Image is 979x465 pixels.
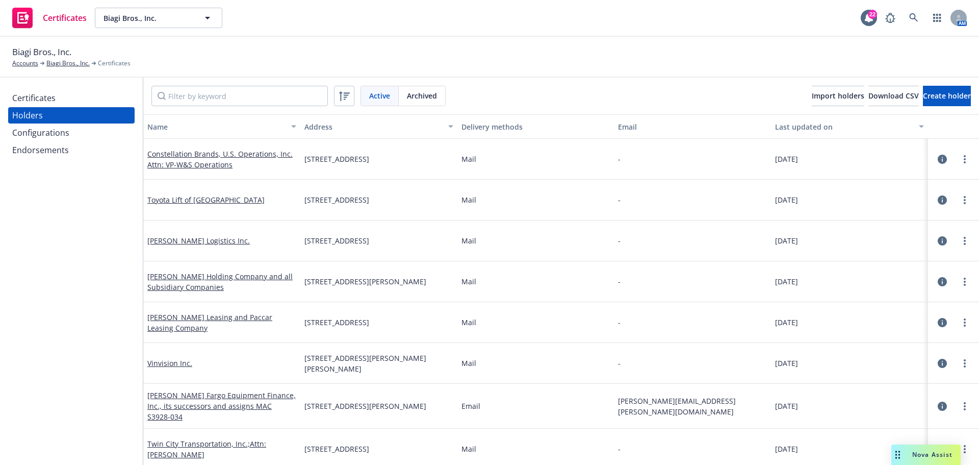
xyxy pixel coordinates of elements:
button: Biagi Bros., Inc. [95,8,222,28]
div: Address [304,121,442,132]
button: Nova Assist [891,445,961,465]
div: Mail [461,235,610,246]
div: Email [461,401,610,411]
a: [PERSON_NAME] Leasing and Paccar Leasing Company [147,312,272,333]
a: more [959,443,971,455]
a: [PERSON_NAME] Fargo Equipment Finance, Inc., its successors and assigns MAC S3928-034 [147,390,296,422]
a: more [959,400,971,412]
div: Delivery methods [461,121,610,132]
span: [STREET_ADDRESS][PERSON_NAME] [304,276,426,287]
div: Mail [461,358,610,369]
a: [PERSON_NAME] Holding Company and all Subsidiary Companies [147,272,293,292]
a: Configurations [8,125,135,141]
div: Last updated on [775,121,913,132]
span: [STREET_ADDRESS] [304,154,369,164]
a: Import holders [812,86,864,106]
div: [DATE] [775,358,924,369]
div: Certificates [12,90,56,106]
span: [STREET_ADDRESS][PERSON_NAME][PERSON_NAME] [304,353,453,374]
a: Twin City Transportation, Inc.;Attn: [PERSON_NAME] [147,439,266,459]
span: Archived [407,90,437,101]
div: [DATE] [775,194,924,205]
div: Name [147,121,285,132]
span: Download CSV [868,91,919,101]
a: Switch app [927,8,947,28]
a: Biagi Bros., Inc. [46,59,90,68]
div: - [618,194,621,205]
span: [STREET_ADDRESS] [304,317,369,328]
div: [DATE] [775,276,924,287]
span: Biagi Bros., Inc. [12,45,71,59]
span: [STREET_ADDRESS][PERSON_NAME] [304,401,426,411]
a: Certificates [8,4,91,32]
span: Nova Assist [912,450,952,459]
a: Search [904,8,924,28]
a: Report a Bug [880,8,900,28]
button: Delivery methods [457,114,614,139]
span: Create holder [923,91,971,101]
a: [PERSON_NAME] Logistics Inc. [147,236,250,246]
button: Last updated on [771,114,928,139]
span: Certificates [43,14,87,22]
div: [DATE] [775,317,924,328]
div: Email [618,121,767,132]
a: Constellation Brands, U.S. Operations, Inc. Attn: VP-W&S Operations [147,149,293,169]
div: [DATE] [775,401,924,411]
a: more [959,153,971,165]
div: - [618,444,621,454]
div: - [618,235,621,246]
div: 22 [868,10,877,19]
div: Endorsements [12,142,69,158]
div: - [618,358,621,369]
input: Filter by keyword [151,86,328,106]
a: more [959,316,971,329]
div: Configurations [12,125,69,141]
button: Download CSV [868,86,919,106]
span: Certificates [98,59,131,68]
a: Holders [8,107,135,124]
button: Address [300,114,457,139]
a: Accounts [12,59,38,68]
button: Create holder [923,86,971,106]
div: Mail [461,154,610,164]
a: Vinvision Inc. [147,358,192,368]
div: Mail [461,317,610,328]
div: - [618,317,621,328]
div: - [618,276,621,287]
a: more [959,276,971,288]
a: more [959,357,971,370]
a: Toyota Lift of [GEOGRAPHIC_DATA] [147,195,265,205]
span: Active [369,90,390,101]
span: [STREET_ADDRESS] [304,444,369,454]
span: [PERSON_NAME][EMAIL_ADDRESS][PERSON_NAME][DOMAIN_NAME] [618,396,767,417]
div: [DATE] [775,235,924,246]
a: more [959,235,971,247]
div: [DATE] [775,154,924,164]
div: Mail [461,276,610,287]
div: Mail [461,444,610,454]
a: Endorsements [8,142,135,158]
div: [DATE] [775,444,924,454]
a: more [959,194,971,206]
button: Name [143,114,300,139]
a: Certificates [8,90,135,106]
span: Import holders [812,91,864,101]
button: Email [614,114,771,139]
span: [STREET_ADDRESS] [304,194,369,205]
div: - [618,154,621,164]
div: Drag to move [891,445,904,465]
span: [STREET_ADDRESS] [304,235,369,246]
span: Biagi Bros., Inc. [104,13,192,23]
div: Holders [12,107,43,124]
div: Mail [461,194,610,205]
